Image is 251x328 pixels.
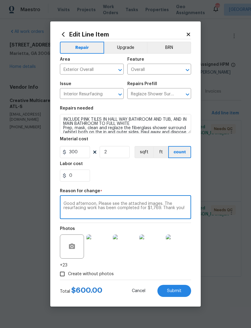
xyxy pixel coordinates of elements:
[104,42,147,54] button: Upgrade
[168,146,191,158] button: count
[127,82,157,86] h5: Repairs Prefill
[60,57,70,62] h5: Area
[183,66,192,74] button: Open
[68,271,114,277] span: Create without photos
[71,287,102,294] span: $ 600.00
[60,106,93,110] h5: Repairs needed
[127,57,144,62] h5: Feature
[153,146,168,158] button: ft
[60,287,102,295] div: Total
[60,262,67,268] span: +23
[60,227,75,231] h5: Photos
[183,90,192,99] button: Open
[60,82,71,86] h5: Issue
[157,285,191,297] button: Submit
[64,202,187,214] textarea: Good afternoon, Please see the attached images. The resurfacing work has been completed for $1,76...
[60,114,191,133] textarea: INCLUDE PINK TILES IN HALL WAY BATHROOM AND TUB, AND IN MAIN BATHROOM TO FULL WHITE Prep, mask, c...
[132,289,145,293] span: Cancel
[147,42,191,54] button: BRN
[60,137,88,141] h5: Material cost
[60,189,100,193] h5: Reason for change
[167,289,181,293] span: Submit
[60,31,186,38] h2: Edit Line Item
[116,66,124,74] button: Open
[135,146,153,158] button: sqft
[116,90,124,99] button: Open
[60,162,83,166] h5: Labor cost
[122,285,155,297] button: Cancel
[60,42,104,54] button: Repair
